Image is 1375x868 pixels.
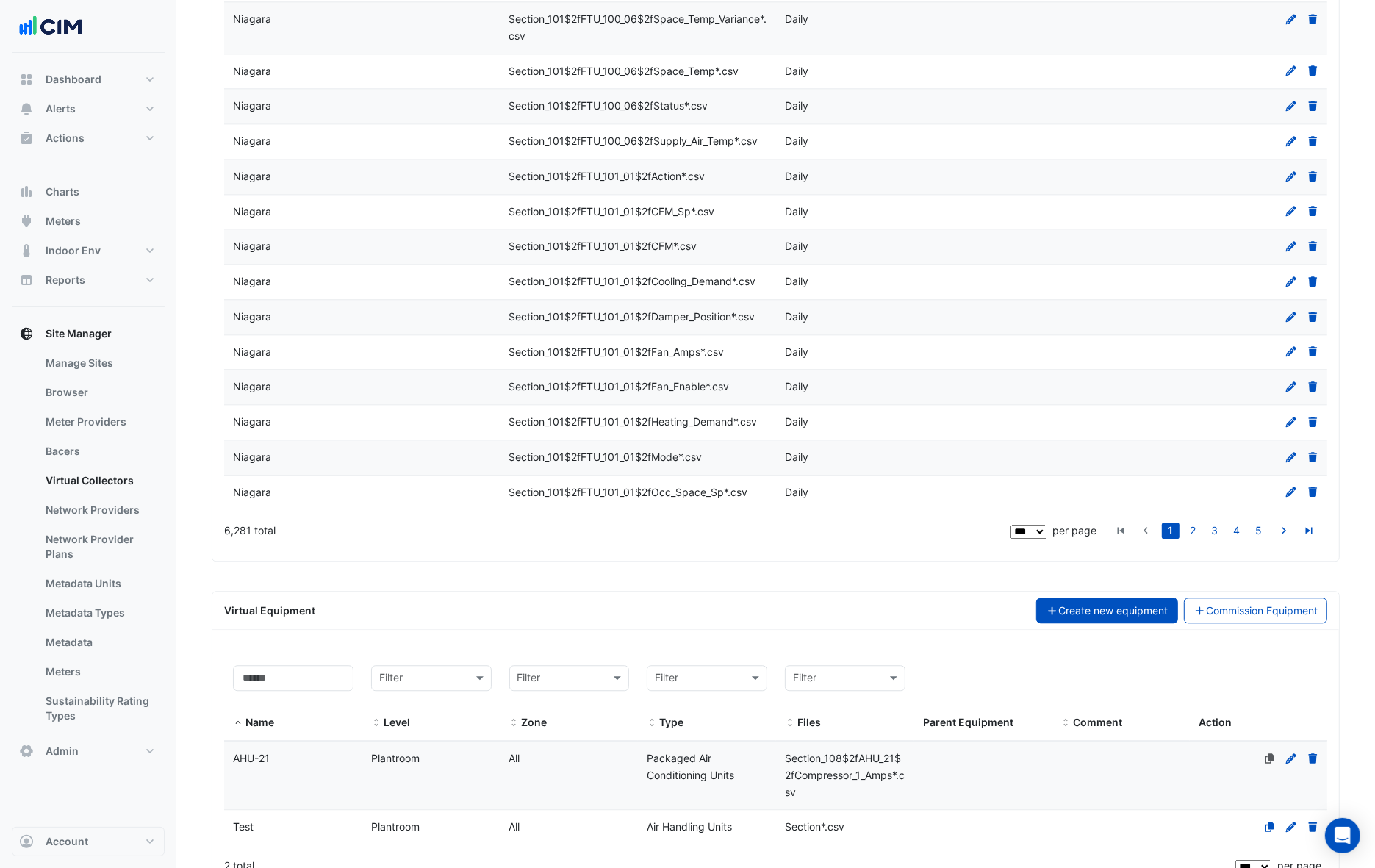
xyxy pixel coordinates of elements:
[1307,240,1320,252] a: Delete
[12,319,165,348] button: Site Manager
[233,310,271,323] span: Niagara
[1307,205,1320,218] a: Delete
[233,717,243,729] span: Name
[233,820,254,833] span: Test
[1325,818,1360,853] div: Open Intercom Messenger
[19,131,34,146] app-icon: Actions
[1112,523,1130,539] a: go to first page
[384,716,410,728] span: Level
[1285,820,1298,833] a: Edit
[1285,380,1298,392] a: Edit
[233,752,270,764] span: AHU-21
[1307,12,1320,25] a: Delete
[500,98,777,115] div: Section_101$2fFTU_100_06$2fStatus*.csv
[34,495,165,525] a: Network Providers
[12,236,165,265] button: Indoor Env
[1307,451,1320,463] a: Delete
[1307,752,1320,764] a: Delete
[1184,523,1202,539] a: 2
[245,716,274,728] span: Name
[1052,524,1096,537] span: per page
[233,380,271,392] span: Niagara
[1226,523,1248,539] li: page 4
[1285,275,1298,287] a: Edit
[233,99,271,112] span: Niagara
[1307,486,1320,498] a: Delete
[500,449,777,466] div: Section_101$2fFTU_101_01$2fMode*.csv
[1263,820,1277,833] a: Clone Equipment
[1074,716,1123,728] span: Comment
[233,12,271,25] span: Niagara
[46,72,101,87] span: Dashboard
[18,12,84,41] img: Company Logo
[776,273,1052,290] div: Daily
[1285,486,1298,498] a: Edit
[46,243,101,258] span: Indoor Env
[1285,752,1298,764] a: Edit
[1206,523,1224,539] a: 3
[46,744,79,758] span: Admin
[1307,820,1320,833] a: Delete
[500,379,777,395] div: Section_101$2fFTU_101_01$2fFan_Enable*.csv
[233,275,271,287] span: Niagara
[1250,523,1268,539] a: 5
[785,717,795,729] span: Files
[509,717,520,729] span: Zone
[776,379,1052,395] div: Daily
[1137,523,1155,539] a: go to previous page
[19,326,34,341] app-icon: Site Manager
[215,603,1027,618] div: Virtual Equipment
[500,414,777,431] div: Section_101$2fFTU_101_01$2fHeating_Demand*.csv
[776,484,1052,501] div: Daily
[500,133,777,150] div: Section_101$2fFTU_100_06$2fSupply_Air_Temp*.csv
[12,207,165,236] button: Meters
[647,717,657,729] span: Type
[34,657,165,686] a: Meters
[500,273,777,290] div: Section_101$2fFTU_101_01$2fCooling_Demand*.csv
[1182,523,1204,539] li: page 2
[1285,345,1298,358] a: Edit
[46,214,81,229] span: Meters
[776,344,1052,361] div: Daily
[34,569,165,598] a: Metadata Units
[500,63,777,80] div: Section_101$2fFTU_100_06$2fSpace_Temp*.csv
[34,437,165,466] a: Bacers
[1228,523,1246,539] a: 4
[12,177,165,207] button: Charts
[34,378,165,407] a: Browser
[19,214,34,229] app-icon: Meters
[500,11,777,45] div: Section_101$2fFTU_100_06$2fSpace_Temp_Variance*.csv
[1263,752,1277,764] a: No favourites defined
[500,484,777,501] div: Section_101$2fFTU_101_01$2fOcc_Space_Sp*.csv
[1162,523,1180,539] a: 1
[785,820,844,833] span: Section*.csv
[233,65,271,77] span: Niagara
[12,736,165,766] button: Admin
[34,525,165,569] a: Network Provider Plans
[233,134,271,147] span: Niagara
[1248,523,1270,539] li: page 5
[1307,275,1320,287] a: Delete
[233,170,271,182] span: Niagara
[34,407,165,437] a: Meter Providers
[1307,310,1320,323] a: Delete
[647,820,732,833] span: Air Handling Units
[1285,415,1298,428] a: Edit
[19,273,34,287] app-icon: Reports
[776,414,1052,431] div: Daily
[1285,65,1298,77] a: Edit
[776,449,1052,466] div: Daily
[1285,99,1298,112] a: Edit
[923,716,1013,728] span: Parent Equipment
[647,752,734,781] span: Packaged Air Conditioning Units
[371,717,381,729] span: Level
[1307,170,1320,182] a: Delete
[224,512,1008,549] div: 6,281 total
[776,11,1052,28] div: Daily
[1061,717,1071,729] span: Comment
[34,628,165,657] a: Metadata
[776,168,1052,185] div: Daily
[233,240,271,252] span: Niagara
[233,345,271,358] span: Niagara
[1307,134,1320,147] a: Delete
